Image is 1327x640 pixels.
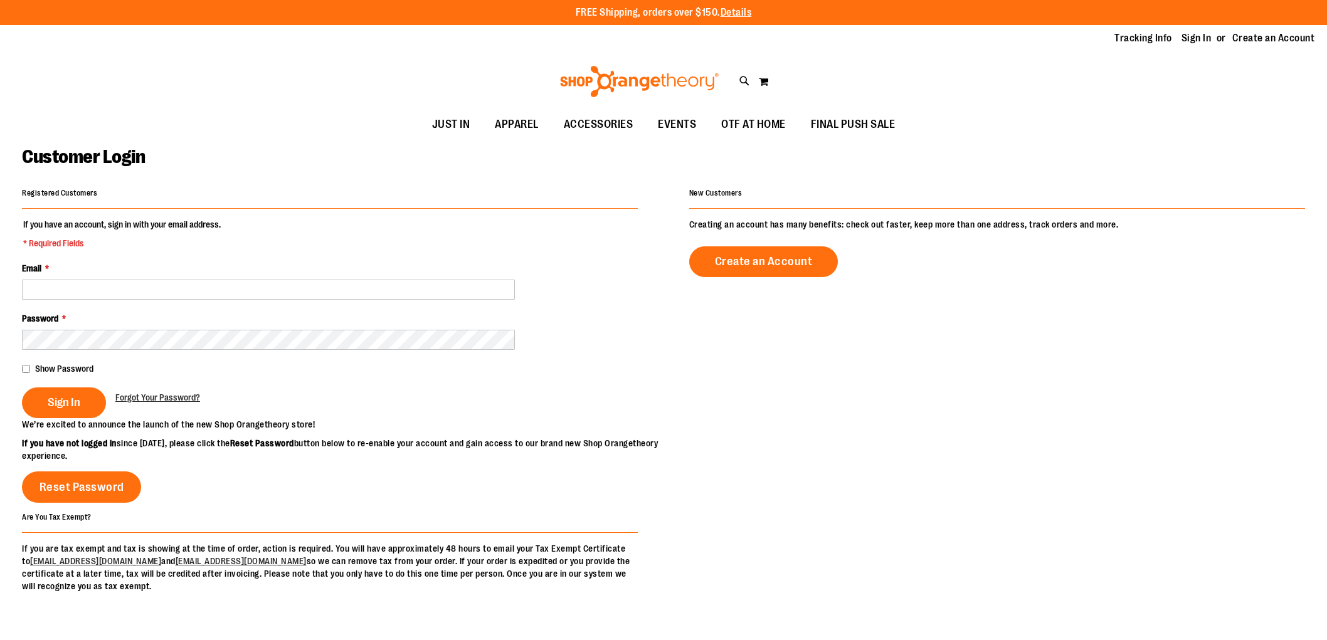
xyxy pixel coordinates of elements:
[22,438,117,448] strong: If you have not logged in
[721,7,752,18] a: Details
[811,110,896,139] span: FINAL PUSH SALE
[1114,31,1172,45] a: Tracking Info
[420,110,483,139] a: JUST IN
[689,246,838,277] a: Create an Account
[22,146,145,167] span: Customer Login
[40,480,124,494] span: Reset Password
[564,110,633,139] span: ACCESSORIES
[432,110,470,139] span: JUST IN
[576,6,752,20] p: FREE Shipping, orders over $150.
[709,110,798,139] a: OTF AT HOME
[23,237,221,249] span: * Required Fields
[115,392,200,402] span: Forgot Your Password?
[230,438,294,448] strong: Reset Password
[115,391,200,404] a: Forgot Your Password?
[22,313,58,323] span: Password
[22,542,638,592] p: If you are tax exempt and tax is showing at the time of order, action is required. You will have ...
[798,110,908,139] a: FINAL PUSH SALE
[22,418,663,431] p: We’re excited to announce the launch of the new Shop Orangetheory store!
[35,364,93,374] span: Show Password
[495,110,539,139] span: APPAREL
[715,254,813,268] span: Create an Account
[176,556,307,566] a: [EMAIL_ADDRESS][DOMAIN_NAME]
[482,110,551,139] a: APPAREL
[1182,31,1212,45] a: Sign In
[551,110,646,139] a: ACCESSORIES
[22,263,41,273] span: Email
[22,471,141,503] a: Reset Password
[689,218,1305,231] p: Creating an account has many benefits: check out faster, keep more than one address, track orders...
[22,513,92,522] strong: Are You Tax Exempt?
[48,396,80,409] span: Sign In
[558,66,721,97] img: Shop Orangetheory
[645,110,709,139] a: EVENTS
[22,437,663,462] p: since [DATE], please click the button below to re-enable your account and gain access to our bran...
[689,189,743,197] strong: New Customers
[22,189,97,197] strong: Registered Customers
[658,110,696,139] span: EVENTS
[30,556,161,566] a: [EMAIL_ADDRESS][DOMAIN_NAME]
[721,110,786,139] span: OTF AT HOME
[22,387,106,418] button: Sign In
[1232,31,1315,45] a: Create an Account
[22,218,222,249] legend: If you have an account, sign in with your email address.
